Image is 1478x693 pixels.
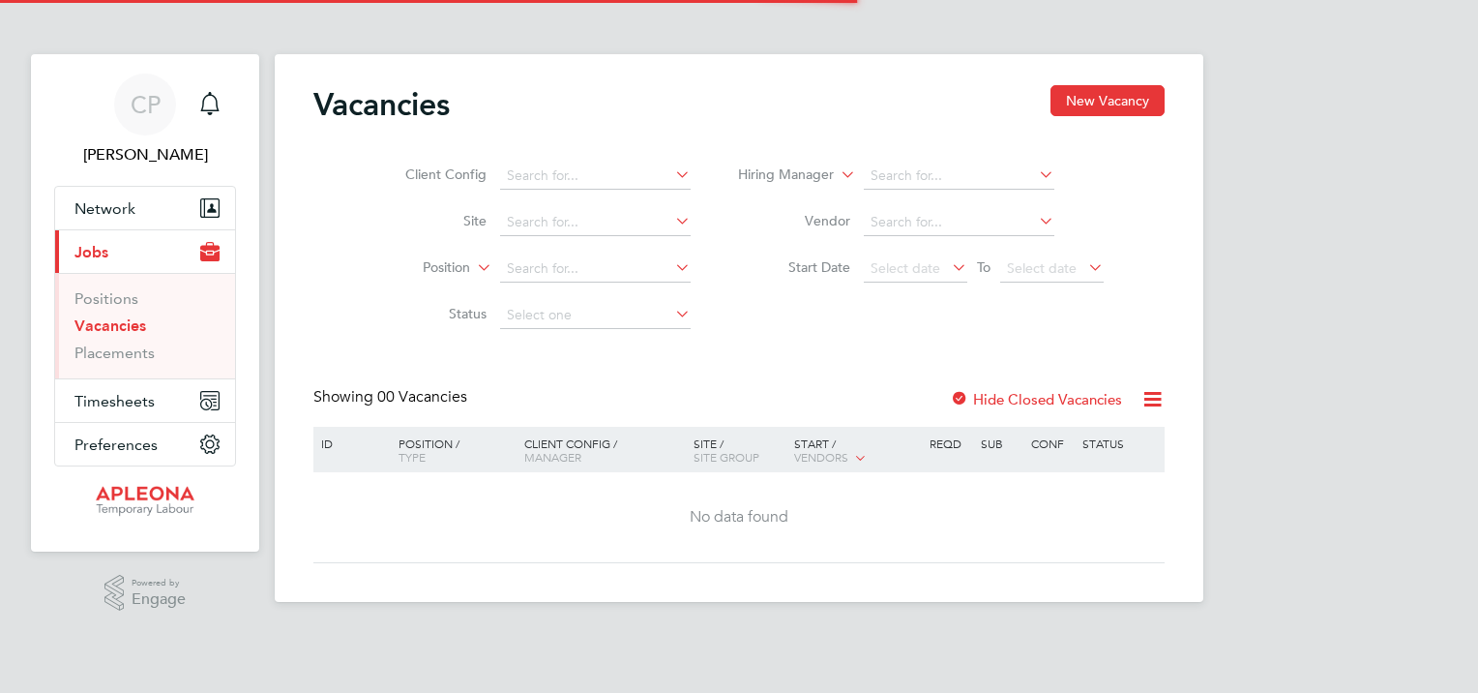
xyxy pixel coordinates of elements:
[313,85,450,124] h2: Vacancies
[74,316,146,335] a: Vacancies
[500,209,691,236] input: Search for...
[54,486,236,517] a: Go to home page
[1078,427,1162,460] div: Status
[55,230,235,273] button: Jobs
[375,305,487,322] label: Status
[55,273,235,378] div: Jobs
[519,427,689,473] div: Client Config /
[971,255,996,280] span: To
[871,259,940,277] span: Select date
[359,258,470,278] label: Position
[132,575,186,591] span: Powered by
[74,199,135,218] span: Network
[316,507,1162,527] div: No data found
[384,427,519,473] div: Position /
[74,436,158,454] span: Preferences
[976,427,1026,460] div: Sub
[864,163,1054,190] input: Search for...
[694,449,759,465] span: Site Group
[55,187,235,229] button: Network
[524,449,581,465] span: Manager
[689,427,790,473] div: Site /
[925,427,975,460] div: Reqd
[74,289,138,308] a: Positions
[131,92,161,117] span: CP
[794,449,848,465] span: Vendors
[31,54,259,552] nav: Main navigation
[1007,259,1077,277] span: Select date
[399,449,426,465] span: Type
[132,591,186,608] span: Engage
[500,256,691,283] input: Search for...
[739,258,850,276] label: Start Date
[1026,427,1077,460] div: Conf
[377,387,467,407] span: 00 Vacancies
[74,243,108,261] span: Jobs
[864,209,1054,236] input: Search for...
[104,575,187,612] a: Powered byEngage
[500,302,691,329] input: Select one
[789,427,925,475] div: Start /
[54,74,236,166] a: CP[PERSON_NAME]
[96,486,194,517] img: apleona-logo-retina.png
[723,166,834,185] label: Hiring Manager
[500,163,691,190] input: Search for...
[1050,85,1165,116] button: New Vacancy
[313,387,471,407] div: Showing
[316,427,384,460] div: ID
[74,344,155,362] a: Placements
[55,423,235,466] button: Preferences
[739,212,850,229] label: Vendor
[55,379,235,422] button: Timesheets
[54,143,236,166] span: Christopher Perkins
[375,166,487,183] label: Client Config
[375,212,487,229] label: Site
[950,390,1122,408] label: Hide Closed Vacancies
[74,392,155,410] span: Timesheets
